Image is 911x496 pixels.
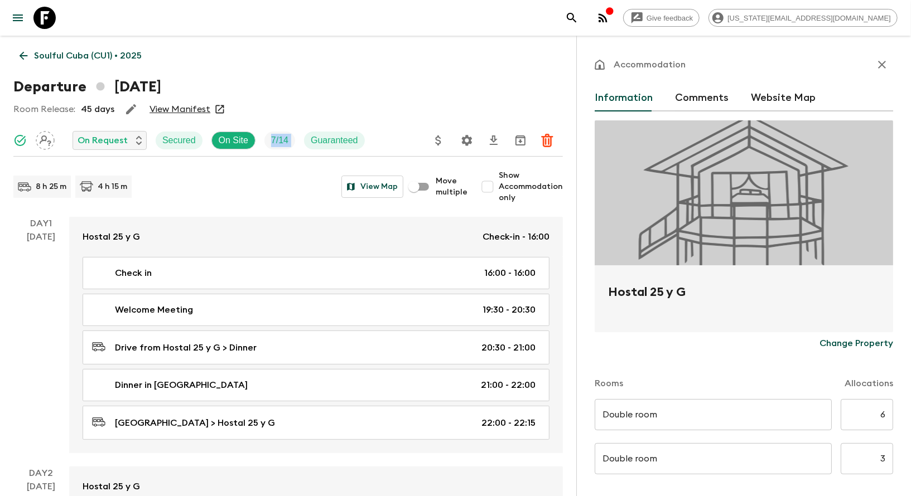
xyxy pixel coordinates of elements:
a: View Manifest [150,104,210,115]
p: Day 2 [13,466,69,480]
p: Guaranteed [311,134,358,147]
p: [GEOGRAPHIC_DATA] > Hostal 25 y G [115,416,275,430]
a: Dinner in [GEOGRAPHIC_DATA]21:00 - 22:00 [83,369,550,401]
p: Check-in - 16:00 [483,230,550,244]
button: search adventures [561,7,583,29]
p: Hostal 25 y G [83,480,140,493]
input: eg. Tent on a jeep [595,399,832,430]
a: Drive from Hostal 25 y G > Dinner20:30 - 21:00 [83,330,550,364]
p: Hostal 25 y G [83,230,140,244]
a: Hostal 25 y GCheck-in - 16:00 [69,217,563,257]
a: Soulful Cuba (CU1) • 2025 [13,45,148,67]
button: Information [595,85,653,111]
a: [GEOGRAPHIC_DATA] > Hostal 25 y G22:00 - 22:15 [83,406,550,440]
h2: Hostal 25 y G [608,283,880,319]
a: Check in16:00 - 16:00 [83,257,550,289]
p: Soulful Cuba (CU1) • 2025 [34,49,142,62]
p: Accommodation [614,58,686,71]
button: View Map [341,176,403,198]
button: Settings [456,129,478,152]
span: Show Accommodation only [499,170,563,203]
div: [DATE] [27,230,56,453]
span: Give feedback [640,14,699,22]
p: 8 h 25 m [36,181,66,192]
button: Archive (Completed, Cancelled or Unsynced Departures only) [509,129,532,152]
p: On Site [219,134,248,147]
button: Update Price, Early Bird Discount and Costs [427,129,450,152]
div: Secured [156,132,203,149]
p: On Request [78,134,128,147]
p: Allocations [845,377,893,390]
p: 19:30 - 20:30 [483,303,536,317]
p: Change Property [820,337,893,350]
span: Assign pack leader [36,134,55,143]
p: Day 1 [13,217,69,230]
p: 16:00 - 16:00 [484,266,536,280]
p: Rooms [595,377,623,390]
button: Delete [536,129,558,152]
a: Give feedback [623,9,700,27]
span: Move multiple [436,176,467,198]
span: [US_STATE][EMAIL_ADDRESS][DOMAIN_NAME] [721,14,897,22]
button: Download CSV [483,129,505,152]
p: Secured [162,134,196,147]
p: 21:00 - 22:00 [481,378,536,392]
p: Dinner in [GEOGRAPHIC_DATA] [115,378,248,392]
p: 45 days [81,103,114,116]
p: 4 h 15 m [98,181,127,192]
p: Room Release: [13,103,75,116]
p: Check in [115,266,152,280]
p: Welcome Meeting [115,303,193,317]
div: On Site [211,132,256,149]
p: Drive from Hostal 25 y G > Dinner [115,341,257,354]
button: Change Property [820,332,893,354]
div: Photo of Hostal 25 y G [595,120,893,265]
h1: Departure [DATE] [13,76,161,98]
p: 20:30 - 21:00 [481,341,536,354]
button: Comments [675,85,729,111]
p: 22:00 - 22:15 [481,416,536,430]
svg: Synced Successfully [13,134,27,147]
button: Website Map [751,85,816,111]
a: Welcome Meeting19:30 - 20:30 [83,294,550,326]
div: Trip Fill [264,132,295,149]
p: 7 / 14 [271,134,288,147]
div: [US_STATE][EMAIL_ADDRESS][DOMAIN_NAME] [708,9,898,27]
button: menu [7,7,29,29]
input: eg. Double superior treehouse [595,443,832,474]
